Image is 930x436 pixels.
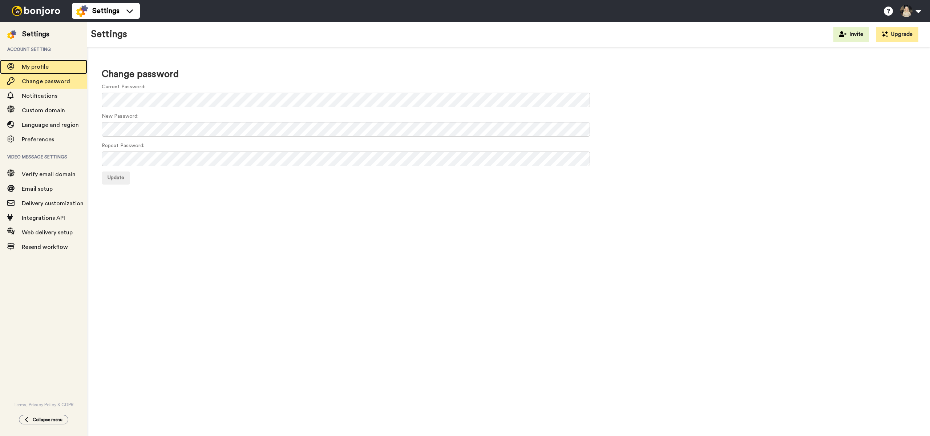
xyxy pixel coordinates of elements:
[22,122,79,128] span: Language and region
[22,215,65,221] span: Integrations API
[22,186,53,192] span: Email setup
[19,415,68,424] button: Collapse menu
[91,29,127,40] h1: Settings
[102,69,915,80] h1: Change password
[102,142,144,150] label: Repeat Password:
[876,27,918,42] button: Upgrade
[833,27,869,42] button: Invite
[76,5,88,17] img: settings-colored.svg
[22,29,49,39] div: Settings
[22,244,68,250] span: Resend workflow
[22,137,54,142] span: Preferences
[102,83,145,91] label: Current Password:
[102,113,138,120] label: New Password:
[22,108,65,113] span: Custom domain
[9,6,63,16] img: bj-logo-header-white.svg
[22,93,57,99] span: Notifications
[102,171,130,185] button: Update
[108,175,124,180] span: Update
[22,230,73,235] span: Web delivery setup
[22,78,70,84] span: Change password
[92,6,120,16] span: Settings
[22,171,76,177] span: Verify email domain
[33,417,62,423] span: Collapse menu
[22,201,84,206] span: Delivery customization
[22,64,49,70] span: My profile
[7,30,16,39] img: settings-colored.svg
